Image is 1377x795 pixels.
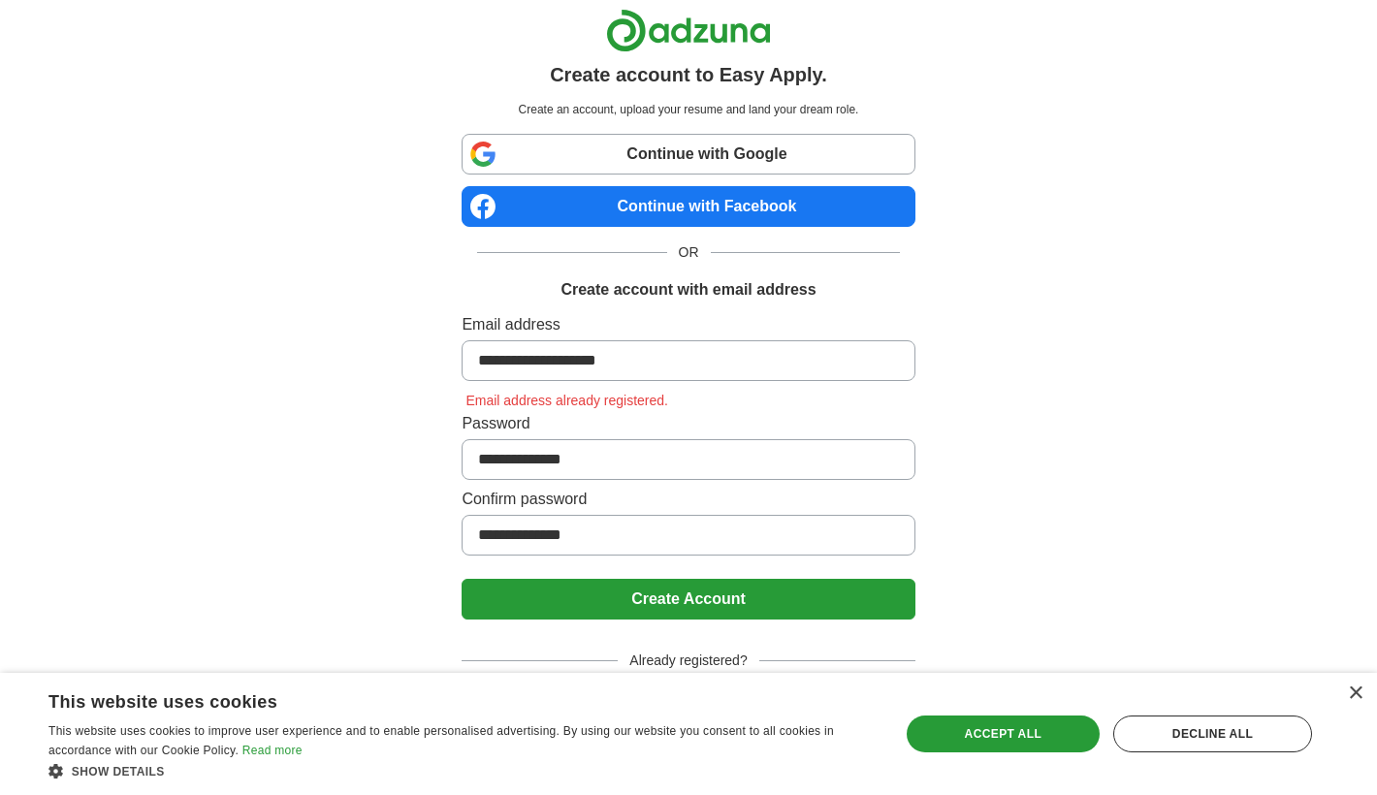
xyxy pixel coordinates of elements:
[48,761,875,780] div: Show details
[462,393,672,408] span: Email address already registered.
[560,278,816,302] h1: Create account with email address
[48,684,826,714] div: This website uses cookies
[618,651,758,671] span: Already registered?
[462,186,914,227] a: Continue with Facebook
[1348,686,1362,701] div: Close
[462,488,914,511] label: Confirm password
[1113,715,1312,752] div: Decline all
[462,579,914,620] button: Create Account
[242,744,303,757] a: Read more, opens a new window
[550,60,827,89] h1: Create account to Easy Apply.
[667,242,711,263] span: OR
[465,101,911,118] p: Create an account, upload your resume and land your dream role.
[72,765,165,779] span: Show details
[462,134,914,175] a: Continue with Google
[462,412,914,435] label: Password
[606,9,771,52] img: Adzuna logo
[907,715,1100,752] div: Accept all
[462,313,914,336] label: Email address
[48,724,834,757] span: This website uses cookies to improve user experience and to enable personalised advertising. By u...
